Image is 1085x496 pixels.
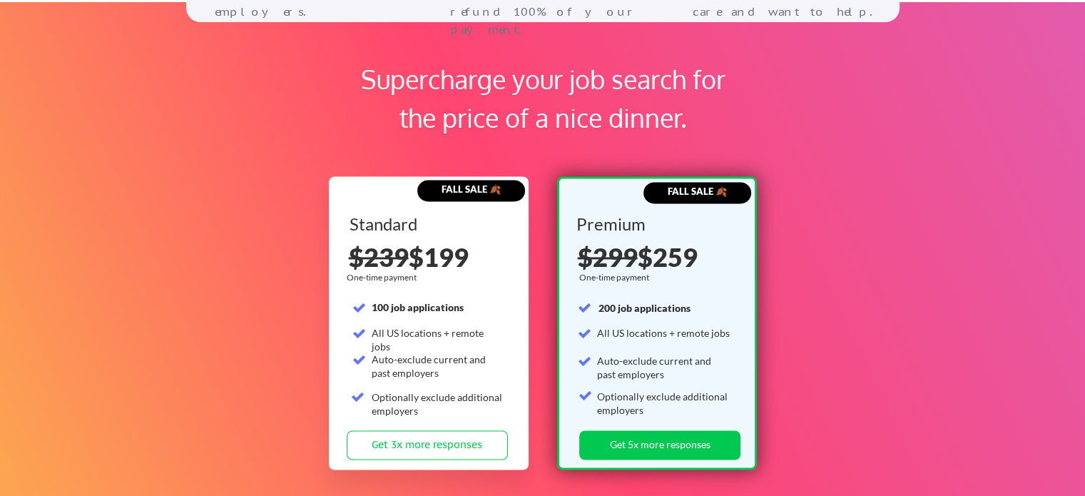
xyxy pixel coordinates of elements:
button: Get 5x more responses [579,430,740,460]
div: Optionally exclude additional employers [372,390,504,418]
div: One-time payment [347,272,421,283]
div: Standard [350,216,506,233]
s: $239 [349,241,409,273]
div: All US locations + remote jobs [597,326,730,340]
strong: FALL SALE 🍂 [442,183,501,195]
div: Auto-exclude current and past employers [372,353,504,380]
div: $259 [578,244,740,270]
strong: 100 job applications [372,301,464,313]
div: Supercharge your job search for the price of a nice dinner. [343,60,743,137]
div: Auto-exclude current and past employers [597,354,730,382]
strong: 200 job applications [598,302,691,314]
strong: FALL SALE 🍂 [668,186,727,197]
button: Get 3x more responses [347,430,508,460]
div: All US locations + remote jobs [372,326,504,354]
div: $199 [349,244,510,270]
div: Premium [576,216,733,233]
div: Optionally exclude additional employers [597,390,730,417]
s: $299 [578,241,638,273]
